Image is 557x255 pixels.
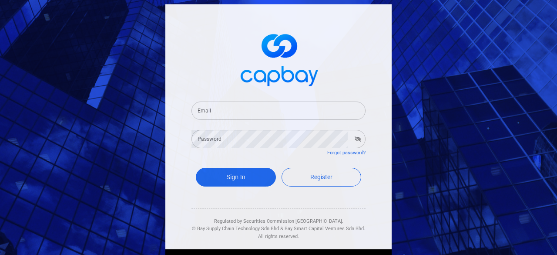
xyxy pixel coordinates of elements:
[235,26,322,91] img: logo
[196,168,276,187] button: Sign In
[282,168,362,187] a: Register
[310,173,332,180] span: Register
[191,209,366,241] div: Regulated by Securities Commission [GEOGRAPHIC_DATA]. & All rights reserved.
[327,150,366,156] a: Forgot password?
[192,226,279,231] span: © Bay Supply Chain Technology Sdn Bhd
[285,226,365,231] span: Bay Smart Capital Ventures Sdn Bhd.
